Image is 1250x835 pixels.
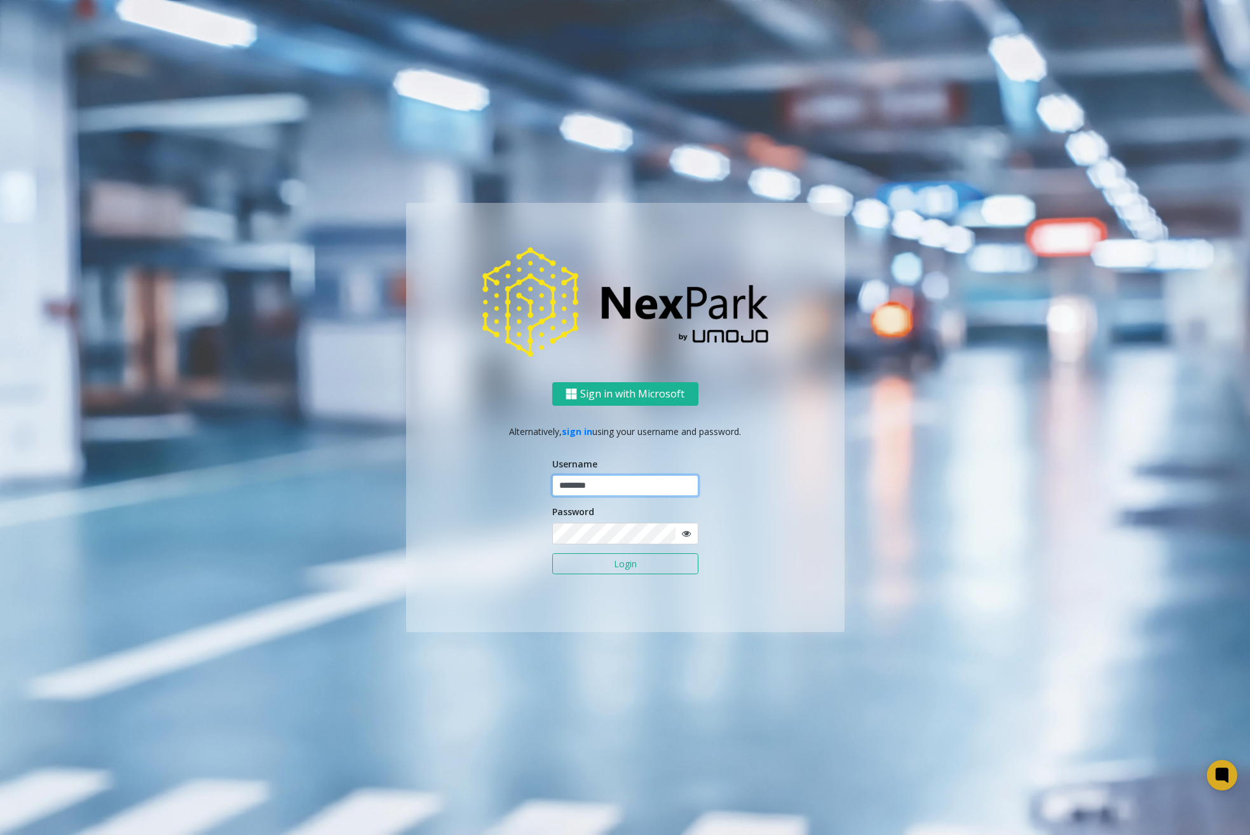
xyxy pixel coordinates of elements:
[552,457,597,471] label: Username
[552,505,594,518] label: Password
[552,553,698,575] button: Login
[552,382,698,406] button: Sign in with Microsoft
[562,425,592,438] a: sign in
[419,425,832,438] p: Alternatively, using your username and password.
